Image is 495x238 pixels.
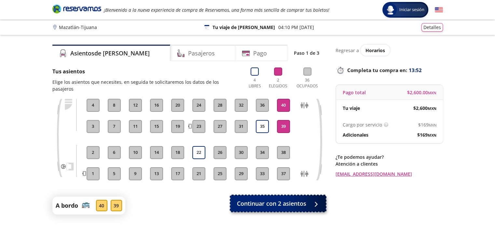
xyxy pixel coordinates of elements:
[336,47,359,54] p: Regresar a
[235,99,248,112] button: 32
[428,133,436,138] small: MXN
[129,146,142,159] button: 10
[409,67,422,74] span: 13:52
[59,24,97,31] p: Mazatlán - Tijuana
[336,66,443,75] p: Completa tu compra en :
[188,49,215,58] h4: Pasajeros
[111,200,122,211] div: 39
[343,105,360,112] p: Tu viaje
[87,120,100,133] button: 3
[421,23,443,32] button: Detalles
[336,171,443,177] a: [EMAIL_ADDRESS][DOMAIN_NAME]
[417,131,436,138] span: $ 169
[336,160,443,167] p: Atención a clientes
[52,79,241,92] p: Elige los asientos que necesites, en seguida te solicitaremos los datos de los pasajeros
[52,4,101,14] i: Brand Logo
[171,167,184,180] button: 17
[70,49,150,58] h4: Asientos de [PERSON_NAME]
[96,200,107,211] div: 40
[192,167,205,180] button: 21
[87,167,100,180] button: 1
[256,167,269,180] button: 33
[192,146,205,159] button: 22
[365,47,385,53] span: Horarios
[235,120,248,133] button: 31
[104,7,329,13] em: ¡Bienvenido a la nueva experiencia de compra de Reservamos, una forma más sencilla de comprar tus...
[343,121,382,128] p: Cargo por servicio
[87,146,100,159] button: 2
[277,167,290,180] button: 37
[428,106,436,111] small: MXN
[56,201,78,210] p: A bordo
[343,131,368,138] p: Adicionales
[150,120,163,133] button: 15
[52,67,241,75] p: Tus asientos
[213,24,275,31] p: Tu viaje de [PERSON_NAME]
[192,120,205,133] button: 23
[150,99,163,112] button: 16
[129,167,142,180] button: 9
[294,50,319,56] p: Paso 1 de 3
[418,121,436,128] span: $ 169
[108,99,121,112] button: 8
[267,77,289,89] p: 2 Elegidos
[343,89,366,96] p: Pago total
[256,146,269,159] button: 34
[213,146,227,159] button: 26
[429,123,436,127] small: MXN
[336,154,443,160] p: ¿Te podemos ayudar?
[108,146,121,159] button: 6
[192,99,205,112] button: 24
[213,99,227,112] button: 28
[277,99,290,112] button: 40
[213,120,227,133] button: 27
[87,99,100,112] button: 4
[336,45,443,56] div: Regresar a ver horarios
[150,146,163,159] button: 14
[277,120,290,133] button: 39
[150,167,163,180] button: 13
[253,49,267,58] h4: Pago
[413,105,436,112] span: $ 2,600
[278,24,314,31] p: 04:10 PM [DATE]
[171,146,184,159] button: 18
[235,146,248,159] button: 30
[171,120,184,133] button: 19
[171,99,184,112] button: 20
[428,90,436,95] small: MXN
[435,6,443,14] button: English
[108,120,121,133] button: 7
[213,167,227,180] button: 25
[108,167,121,180] button: 5
[407,89,436,96] span: $ 2,600.00
[129,120,142,133] button: 11
[397,7,427,13] span: Iniciar sesión
[52,4,101,16] a: Brand Logo
[237,199,306,208] span: Continuar con 2 asientos
[294,77,321,89] p: 36 Ocupados
[230,195,326,212] button: Continuar con 2 asientos
[129,99,142,112] button: 12
[247,77,263,89] p: 4 Libres
[256,99,269,112] button: 36
[235,167,248,180] button: 29
[256,120,269,133] button: 35
[277,146,290,159] button: 38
